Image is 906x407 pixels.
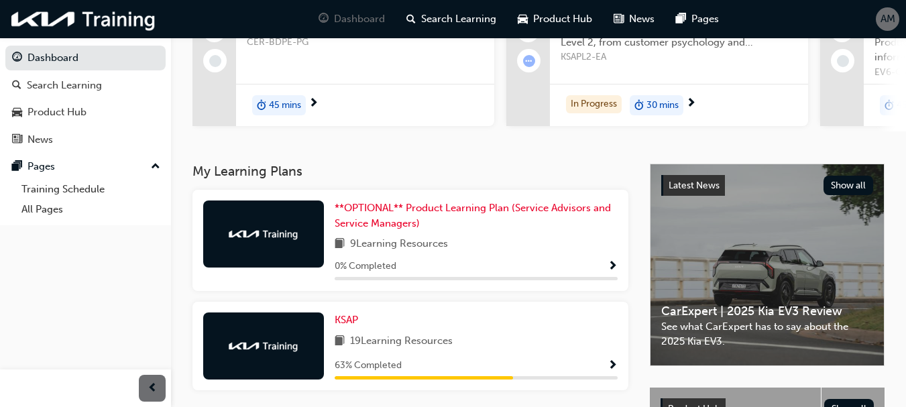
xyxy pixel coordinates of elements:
span: learningRecordVerb_ATTEMPT-icon [523,55,535,67]
button: Pages [5,154,166,179]
span: News [629,11,655,27]
span: 9 Learning Resources [350,236,448,253]
a: News [5,127,166,152]
span: KSAPL2-EA [561,50,797,65]
button: AM [876,7,899,31]
span: duration-icon [885,97,894,114]
span: learningRecordVerb_NONE-icon [837,55,849,67]
a: Training Schedule [16,179,166,200]
span: next-icon [686,98,696,110]
span: 45 mins [269,98,301,113]
span: car-icon [12,107,22,119]
a: Product Hub [5,100,166,125]
span: CER-BDPE-PG [247,35,484,50]
div: Search Learning [27,78,102,93]
span: Show Progress [608,360,618,372]
button: Show Progress [608,357,618,374]
button: Show all [824,176,874,195]
a: car-iconProduct Hub [507,5,603,33]
div: Pages [27,159,55,174]
span: duration-icon [257,97,266,114]
a: Latest NewsShow all [661,175,873,196]
span: **OPTIONAL** Product Learning Plan (Service Advisors and Service Managers) [335,202,611,229]
span: book-icon [335,236,345,253]
a: search-iconSearch Learning [396,5,507,33]
img: kia-training [7,5,161,33]
span: prev-icon [148,380,158,397]
a: Latest NewsShow allCarExpert | 2025 Kia EV3 ReviewSee what CarExpert has to say about the 2025 Ki... [650,164,885,366]
button: Show Progress [608,258,618,275]
span: next-icon [308,98,319,110]
span: news-icon [614,11,624,27]
span: 30 mins [646,98,679,113]
button: DashboardSearch LearningProduct HubNews [5,43,166,154]
span: Product Hub [533,11,592,27]
span: KSAP [335,314,358,326]
span: search-icon [12,80,21,92]
a: KSAP [335,312,363,328]
span: 19 Learning Resources [350,333,453,350]
span: book-icon [335,333,345,350]
a: All Pages [16,199,166,220]
span: Search Learning [421,11,496,27]
span: guage-icon [12,52,22,64]
span: Pages [691,11,719,27]
span: See what CarExpert has to say about the 2025 Kia EV3. [661,319,873,349]
a: Search Learning [5,73,166,98]
img: kia-training [227,227,300,241]
span: CarExpert | 2025 Kia EV3 Review [661,304,873,319]
img: kia-training [227,339,300,353]
div: News [27,132,53,148]
span: pages-icon [676,11,686,27]
a: pages-iconPages [665,5,730,33]
h3: My Learning Plans [192,164,628,179]
span: Show Progress [608,261,618,273]
span: up-icon [151,158,160,176]
span: AM [881,11,895,27]
span: search-icon [406,11,416,27]
span: guage-icon [319,11,329,27]
a: news-iconNews [603,5,665,33]
a: guage-iconDashboard [308,5,396,33]
span: 63 % Completed [335,358,402,373]
span: 0 % Completed [335,259,396,274]
span: Latest News [669,180,720,191]
div: Product Hub [27,105,87,120]
span: duration-icon [634,97,644,114]
a: **OPTIONAL** Product Learning Plan (Service Advisors and Service Managers) [335,200,618,231]
span: Dashboard [334,11,385,27]
span: pages-icon [12,161,22,173]
span: car-icon [518,11,528,27]
span: learningRecordVerb_NONE-icon [209,55,221,67]
a: Dashboard [5,46,166,70]
div: In Progress [566,95,622,113]
span: news-icon [12,134,22,146]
